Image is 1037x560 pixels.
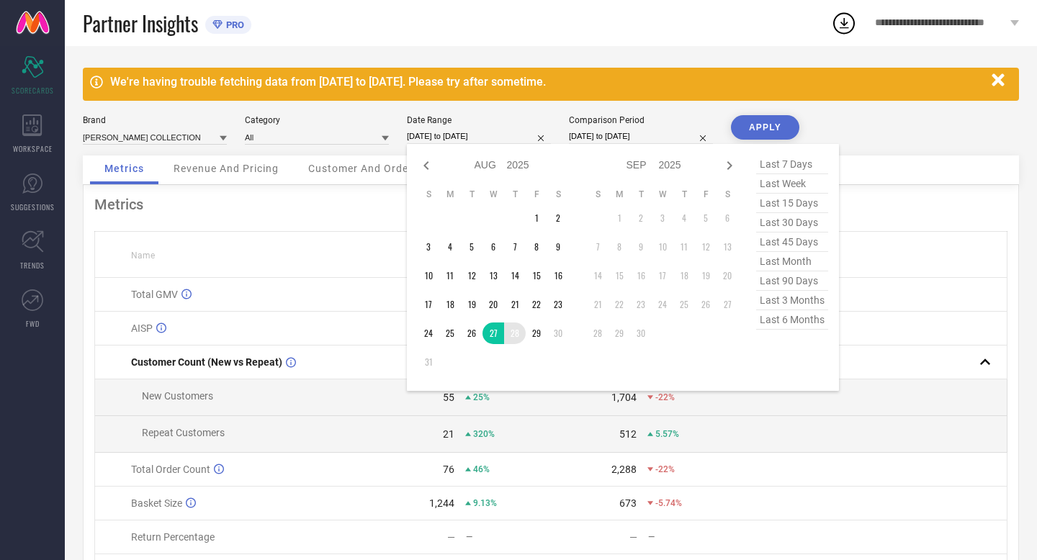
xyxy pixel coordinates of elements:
td: Sat Sep 13 2025 [717,236,738,258]
div: — [447,531,455,543]
td: Sun Sep 28 2025 [587,322,609,344]
span: FWD [26,318,40,329]
td: Sun Sep 21 2025 [587,294,609,315]
span: last 6 months [756,310,828,330]
div: We're having trouble fetching data from [DATE] to [DATE]. Please try after sometime. [110,75,984,89]
td: Tue Sep 02 2025 [630,207,652,229]
span: PRO [223,19,244,30]
td: Thu Sep 25 2025 [673,294,695,315]
td: Tue Sep 23 2025 [630,294,652,315]
th: Tuesday [630,189,652,200]
th: Tuesday [461,189,482,200]
span: Repeat Customers [142,427,225,438]
td: Sat Aug 16 2025 [547,265,569,286]
div: 76 [443,464,454,475]
td: Sun Aug 31 2025 [418,351,439,373]
span: Partner Insights [83,9,198,38]
td: Wed Sep 17 2025 [652,265,673,286]
td: Wed Aug 20 2025 [482,294,504,315]
span: -22% [655,392,675,402]
div: Metrics [94,196,1007,213]
span: 9.13% [473,498,497,508]
td: Sun Sep 07 2025 [587,236,609,258]
input: Select comparison period [569,129,713,144]
span: SCORECARDS [12,85,54,96]
div: 2,288 [611,464,637,475]
span: Customer Count (New vs Repeat) [131,356,282,368]
td: Fri Sep 19 2025 [695,265,717,286]
td: Thu Sep 04 2025 [673,207,695,229]
div: Category [245,115,389,125]
th: Thursday [673,189,695,200]
td: Mon Aug 04 2025 [439,236,461,258]
td: Thu Sep 18 2025 [673,265,695,286]
input: Select date range [407,129,551,144]
th: Saturday [547,189,569,200]
span: 46% [473,464,490,474]
td: Mon Sep 22 2025 [609,294,630,315]
th: Friday [695,189,717,200]
div: 55 [443,392,454,403]
span: Total Order Count [131,464,210,475]
td: Mon Aug 18 2025 [439,294,461,315]
td: Thu Aug 07 2025 [504,236,526,258]
td: Tue Sep 16 2025 [630,265,652,286]
th: Wednesday [652,189,673,200]
th: Monday [609,189,630,200]
th: Thursday [504,189,526,200]
span: TRENDS [20,260,45,271]
td: Fri Aug 15 2025 [526,265,547,286]
div: Next month [721,157,738,174]
td: Wed Aug 13 2025 [482,265,504,286]
span: last 7 days [756,155,828,174]
th: Sunday [587,189,609,200]
td: Sat Sep 20 2025 [717,265,738,286]
td: Wed Sep 03 2025 [652,207,673,229]
div: 21 [443,428,454,440]
td: Fri Aug 01 2025 [526,207,547,229]
button: APPLY [731,115,799,140]
td: Fri Sep 05 2025 [695,207,717,229]
span: New Customers [142,390,213,402]
span: last week [756,174,828,194]
td: Sat Aug 09 2025 [547,236,569,258]
div: — [648,532,732,542]
th: Saturday [717,189,738,200]
td: Thu Aug 14 2025 [504,265,526,286]
td: Fri Sep 26 2025 [695,294,717,315]
span: -5.74% [655,498,682,508]
span: Total GMV [131,289,178,300]
td: Mon Aug 25 2025 [439,322,461,344]
span: 320% [473,429,495,439]
th: Wednesday [482,189,504,200]
td: Sat Aug 23 2025 [547,294,569,315]
td: Sun Sep 14 2025 [587,265,609,286]
div: 1,244 [429,497,454,509]
td: Mon Aug 11 2025 [439,265,461,286]
td: Wed Aug 06 2025 [482,236,504,258]
td: Sat Sep 27 2025 [717,294,738,315]
td: Tue Aug 26 2025 [461,322,482,344]
div: — [466,532,550,542]
span: last 90 days [756,271,828,291]
td: Sun Aug 24 2025 [418,322,439,344]
div: 512 [619,428,637,440]
span: Basket Size [131,497,182,509]
div: 1,704 [611,392,637,403]
td: Tue Aug 19 2025 [461,294,482,315]
div: Comparison Period [569,115,713,125]
span: 25% [473,392,490,402]
span: Customer And Orders [308,163,418,174]
td: Wed Sep 24 2025 [652,294,673,315]
td: Fri Aug 22 2025 [526,294,547,315]
div: — [629,531,637,543]
div: 673 [619,497,637,509]
td: Mon Sep 29 2025 [609,322,630,344]
td: Tue Aug 12 2025 [461,265,482,286]
td: Tue Aug 05 2025 [461,236,482,258]
span: last 15 days [756,194,828,213]
th: Monday [439,189,461,200]
td: Thu Aug 28 2025 [504,322,526,344]
div: Brand [83,115,227,125]
td: Fri Aug 29 2025 [526,322,547,344]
